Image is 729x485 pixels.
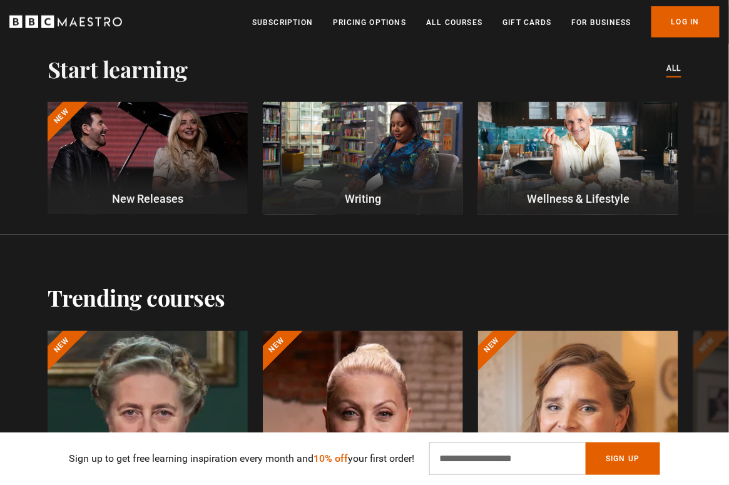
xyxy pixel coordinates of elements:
[666,62,681,76] a: All
[69,451,414,466] p: Sign up to get free learning inspiration every month and your first order!
[263,102,463,215] a: Writing
[478,102,678,215] a: Wellness & Lifestyle
[586,442,660,475] button: Sign Up
[426,16,482,29] a: All Courses
[502,16,551,29] a: Gift Cards
[48,285,225,311] h2: Trending courses
[252,16,313,29] a: Subscription
[651,6,720,38] a: Log In
[333,16,406,29] a: Pricing Options
[478,190,678,207] p: Wellness & Lifestyle
[48,56,188,82] h2: Start learning
[48,102,248,215] a: New New Releases
[263,190,463,207] p: Writing
[48,190,248,207] p: New Releases
[9,13,122,31] svg: BBC Maestro
[571,16,631,29] a: For business
[252,6,720,38] nav: Primary
[314,452,348,464] span: 10% off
